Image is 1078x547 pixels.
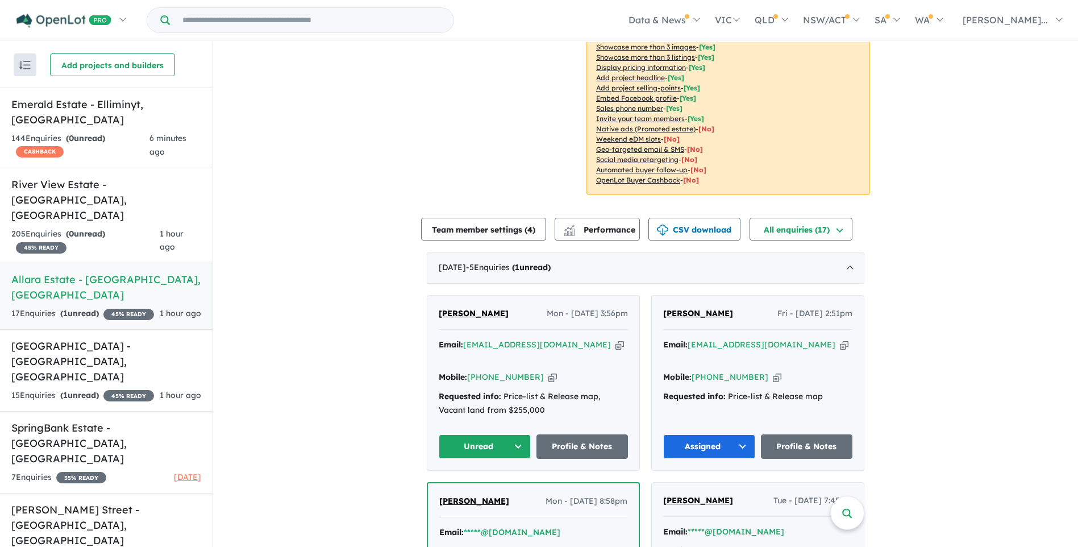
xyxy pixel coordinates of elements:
[692,372,768,382] a: [PHONE_NUMBER]
[174,472,201,482] span: [DATE]
[596,63,686,72] u: Display pricing information
[683,176,699,184] span: [No]
[69,133,74,143] span: 0
[596,125,696,133] u: Native ads (Promoted estate)
[160,390,201,400] span: 1 hour ago
[684,84,700,92] span: [ Yes ]
[66,229,105,239] strong: ( unread)
[596,145,684,154] u: Geo-targeted email & SMS
[16,242,66,254] span: 45 % READY
[439,308,509,318] span: [PERSON_NAME]
[439,390,628,417] div: Price-list & Release map, Vacant land from $255,000
[512,262,551,272] strong: ( unread)
[777,307,852,321] span: Fri - [DATE] 2:51pm
[439,391,501,401] strong: Requested info:
[663,434,755,459] button: Assigned
[16,146,64,158] span: CASHBACK
[547,307,628,321] span: Mon - [DATE] 3:56pm
[663,527,688,537] strong: Email:
[439,495,509,508] a: [PERSON_NAME]
[60,308,99,318] strong: ( unread)
[663,372,692,382] strong: Mobile:
[761,434,853,459] a: Profile & Notes
[663,391,726,401] strong: Requested info:
[698,53,714,61] span: [ Yes ]
[596,73,665,82] u: Add project headline
[149,133,186,157] span: 6 minutes ago
[668,73,684,82] span: [ Yes ]
[596,104,663,113] u: Sales phone number
[690,165,706,174] span: [No]
[596,135,661,143] u: Weekend eDM slots
[663,495,733,505] span: [PERSON_NAME]
[663,390,852,404] div: Price-list & Release map
[664,135,680,143] span: [No]
[840,339,848,351] button: Copy
[663,307,733,321] a: [PERSON_NAME]
[50,53,175,76] button: Add projects and builders
[536,434,629,459] a: Profile & Notes
[773,494,852,508] span: Tue - [DATE] 7:45pm
[466,262,551,272] span: - 5 Enquir ies
[596,84,681,92] u: Add project selling-points
[596,114,685,123] u: Invite your team members
[11,227,160,255] div: 205 Enquir ies
[750,218,852,241] button: All enquiries (17)
[515,262,519,272] span: 1
[546,495,627,508] span: Mon - [DATE] 8:58pm
[681,155,697,164] span: [No]
[688,114,704,123] span: [ Yes ]
[66,133,105,143] strong: ( unread)
[565,225,635,235] span: Performance
[427,252,864,284] div: [DATE]
[596,176,680,184] u: OpenLot Buyer Cashback
[63,390,68,400] span: 1
[963,14,1048,26] span: [PERSON_NAME]...
[663,308,733,318] span: [PERSON_NAME]
[663,339,688,350] strong: Email:
[56,472,106,483] span: 35 % READY
[11,338,201,384] h5: [GEOGRAPHIC_DATA] - [GEOGRAPHIC_DATA] , [GEOGRAPHIC_DATA]
[615,339,624,351] button: Copy
[663,494,733,508] a: [PERSON_NAME]
[11,177,201,223] h5: River View Estate - [GEOGRAPHIC_DATA] , [GEOGRAPHIC_DATA]
[11,132,149,159] div: 144 Enquir ies
[439,372,467,382] strong: Mobile:
[596,155,679,164] u: Social media retargeting
[439,339,463,350] strong: Email:
[11,420,201,466] h5: SpringBank Estate - [GEOGRAPHIC_DATA] , [GEOGRAPHIC_DATA]
[680,94,696,102] span: [ Yes ]
[689,63,705,72] span: [ Yes ]
[160,308,201,318] span: 1 hour ago
[467,372,544,382] a: [PHONE_NUMBER]
[11,471,106,484] div: 7 Enquir ies
[439,527,464,537] strong: Email:
[19,61,31,69] img: sort.svg
[596,165,688,174] u: Automated buyer follow-up
[555,218,640,241] button: Performance
[103,390,154,401] span: 45 % READY
[439,434,531,459] button: Unread
[773,371,781,383] button: Copy
[699,43,715,51] span: [ Yes ]
[698,125,714,133] span: [No]
[63,308,68,318] span: 1
[11,307,154,321] div: 17 Enquir ies
[548,371,557,383] button: Copy
[16,14,111,28] img: Openlot PRO Logo White
[69,229,74,239] span: 0
[103,309,154,320] span: 45 % READY
[687,145,703,154] span: [No]
[11,272,201,302] h5: Allara Estate - [GEOGRAPHIC_DATA] , [GEOGRAPHIC_DATA]
[596,94,677,102] u: Embed Facebook profile
[172,8,451,32] input: Try estate name, suburb, builder or developer
[596,53,695,61] u: Showcase more than 3 listings
[586,12,870,195] p: Your project is only comparing to other top-performing projects in your area: - - - - - - - - - -...
[439,496,509,506] span: [PERSON_NAME]
[11,97,201,127] h5: Emerald Estate - Elliminyt , [GEOGRAPHIC_DATA]
[688,339,835,350] a: [EMAIL_ADDRESS][DOMAIN_NAME]
[60,390,99,400] strong: ( unread)
[421,218,546,241] button: Team member settings (4)
[564,229,575,236] img: bar-chart.svg
[463,339,611,350] a: [EMAIL_ADDRESS][DOMAIN_NAME]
